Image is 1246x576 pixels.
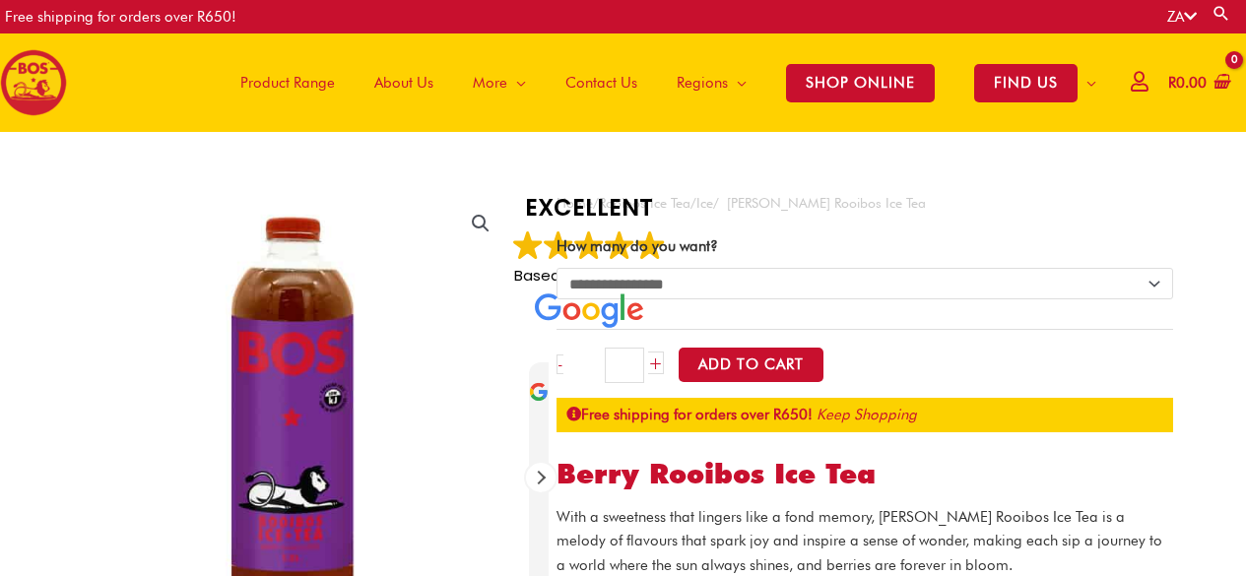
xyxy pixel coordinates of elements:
nav: Breadcrumb [557,191,1173,216]
span: R [1168,74,1176,92]
a: + [648,352,664,374]
nav: Site Navigation [206,33,1116,132]
a: About Us [355,33,453,132]
strong: EXCELLENT [513,191,666,224]
span: More [473,53,507,112]
button: Add to Cart [679,348,823,382]
div: Next review [526,463,556,492]
img: Google [605,230,634,260]
a: Ice [696,195,713,211]
img: Google [574,230,604,260]
a: More [453,33,546,132]
a: Search button [1212,4,1231,23]
bdi: 0.00 [1168,74,1207,92]
img: Google [635,230,665,260]
a: ZA [1167,8,1197,26]
a: View Shopping Cart, empty [1164,61,1231,105]
img: Google [529,382,549,402]
span: Based on [514,265,665,286]
span: About Us [374,53,433,112]
label: How many do you want? [557,237,718,255]
a: Regions [657,33,766,132]
a: Contact Us [546,33,657,132]
img: Google [535,293,643,328]
a: Keep Shopping [817,406,917,423]
img: Google [544,230,573,260]
span: FIND US [974,64,1078,102]
span: Regions [677,53,728,112]
input: Product quantity [605,348,643,383]
a: Product Range [221,33,355,132]
span: Product Range [240,53,335,112]
span: Contact Us [565,53,637,112]
h1: Berry Rooibos Ice Tea [557,458,1173,491]
a: SHOP ONLINE [766,33,954,132]
img: Google [513,230,543,260]
a: View full-screen image gallery [463,206,498,241]
span: SHOP ONLINE [786,64,935,102]
a: - [557,354,563,374]
strong: Free shipping for orders over R650! [566,406,813,423]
